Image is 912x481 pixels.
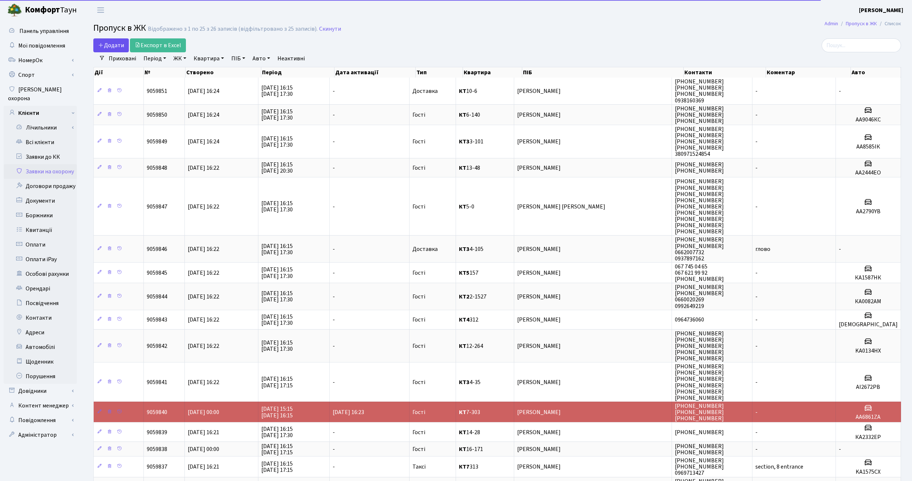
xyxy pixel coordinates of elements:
[517,294,669,300] span: [PERSON_NAME]
[755,378,758,386] span: -
[825,20,838,27] a: Admin
[517,88,669,94] span: [PERSON_NAME]
[261,199,293,214] span: [DATE] 16:15 [DATE] 17:30
[412,317,425,323] span: Гості
[517,246,669,252] span: [PERSON_NAME]
[675,125,724,158] span: [PHONE_NUMBER] [PHONE_NUMBER] [PHONE_NUMBER] [PHONE_NUMBER] 380971524854
[334,67,416,78] th: Дата активації
[412,165,425,171] span: Гості
[147,164,167,172] span: 9059848
[4,267,77,281] a: Особові рахунки
[839,298,898,305] h5: КА0082АМ
[822,38,901,52] input: Пошук...
[675,178,724,236] span: [PHONE_NUMBER] [PHONE_NUMBER] [PHONE_NUMBER] [PHONE_NUMBER] [PHONE_NUMBER] [PHONE_NUMBER] [PHONE_...
[517,139,669,144] span: [PERSON_NAME]
[188,408,219,416] span: [DATE] 00:00
[839,274,898,281] h5: КА1587НК
[459,139,511,144] span: 3-101
[333,111,335,119] span: -
[4,38,77,53] a: Мої повідомлення
[188,463,219,471] span: [DATE] 16:21
[412,112,425,118] span: Гості
[459,463,470,471] b: КТ7
[459,87,466,95] b: КТ
[186,67,261,78] th: Створено
[839,169,898,176] h5: AA2444EO
[147,316,167,324] span: 9059843
[839,469,898,476] h5: KA1575CX
[4,237,77,252] a: Оплати
[8,120,77,135] a: Лічильники
[459,294,511,300] span: 2-1527
[412,204,425,210] span: Гості
[755,164,758,172] span: -
[4,24,77,38] a: Панель управління
[755,408,758,416] span: -
[459,429,511,435] span: 14-28
[261,84,293,98] span: [DATE] 16:15 [DATE] 17:30
[188,316,219,324] span: [DATE] 16:22
[188,111,219,119] span: [DATE] 16:24
[188,87,219,95] span: [DATE] 16:24
[839,384,898,391] h5: АІ2672РВ
[333,203,335,211] span: -
[755,245,770,253] span: глово
[4,325,77,340] a: Адреси
[141,52,169,65] a: Період
[106,52,139,65] a: Приховані
[459,204,511,210] span: 5-0
[147,378,167,386] span: 9059841
[93,22,146,34] span: Пропуск в ЖК
[333,408,364,416] span: [DATE] 16:23
[412,464,426,470] span: Таксі
[18,42,65,50] span: Мої повідомлення
[147,203,167,211] span: 9059847
[675,330,724,362] span: [PHONE_NUMBER] [PHONE_NUMBER] [PHONE_NUMBER] [PHONE_NUMBER] [PHONE_NUMBER]
[459,111,466,119] b: КТ
[93,38,129,52] a: Додати
[814,16,912,31] nav: breadcrumb
[147,293,167,301] span: 9059844
[675,283,724,310] span: [PHONE_NUMBER] [PHONE_NUMBER] 0660020269 0992649219
[4,252,77,267] a: Оплати iPay
[412,429,425,435] span: Гості
[459,409,511,415] span: 7-303
[839,445,841,453] span: -
[412,379,425,385] span: Гості
[333,87,335,95] span: -
[4,296,77,311] a: Посвідчення
[755,111,758,119] span: -
[261,242,293,256] span: [DATE] 16:15 [DATE] 17:30
[147,138,167,146] span: 9059849
[412,409,425,415] span: Гості
[333,138,335,146] span: -
[839,245,841,253] span: -
[846,20,877,27] a: Пропуск в ЖК
[675,456,724,477] span: [PHONE_NUMBER] [PHONE_NUMBER] 0969713427
[675,263,724,283] span: 067 745 04 65 067 621 99 92 [PHONE_NUMBER]
[459,316,470,324] b: КТ4
[459,446,511,452] span: 16-171
[412,139,425,144] span: Гості
[675,105,724,125] span: [PHONE_NUMBER] [PHONE_NUMBER] [PHONE_NUMBER]
[274,52,308,65] a: Неактивні
[463,67,522,78] th: Квартира
[517,429,669,435] span: [PERSON_NAME]
[261,67,334,78] th: Період
[517,409,669,415] span: [PERSON_NAME]
[839,347,898,354] h5: KA0134HX
[261,289,293,304] span: [DATE] 16:15 [DATE] 17:30
[459,293,470,301] b: КТ2
[459,317,511,323] span: 312
[188,378,219,386] span: [DATE] 16:22
[333,428,335,436] span: -
[4,223,77,237] a: Квитанції
[459,408,466,416] b: КТ
[188,203,219,211] span: [DATE] 16:22
[188,138,219,146] span: [DATE] 16:24
[459,269,470,277] b: КТ5
[4,53,77,68] a: НомерОк
[459,378,470,386] b: КТ3
[171,52,189,65] a: ЖК
[261,135,293,149] span: [DATE] 16:15 [DATE] 17:30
